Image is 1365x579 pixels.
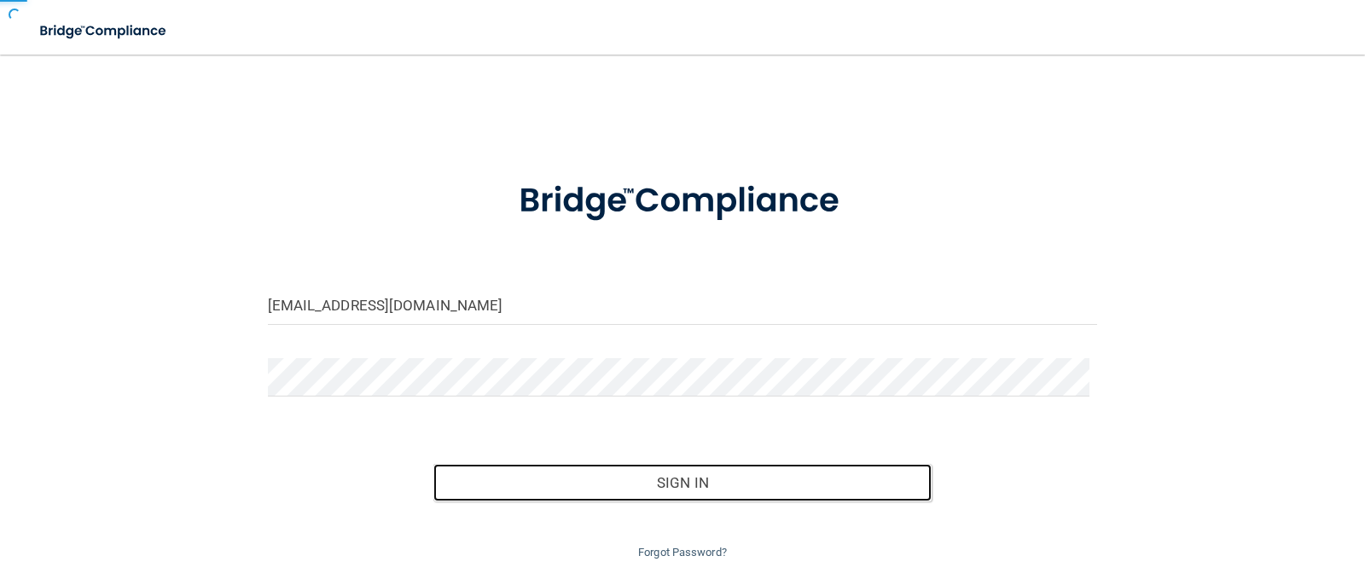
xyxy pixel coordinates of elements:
[268,287,1098,325] input: Email
[433,464,932,501] button: Sign In
[484,157,881,246] img: bridge_compliance_login_screen.278c3ca4.svg
[1070,458,1345,526] iframe: Drift Widget Chat Controller
[26,14,183,49] img: bridge_compliance_login_screen.278c3ca4.svg
[638,546,727,559] a: Forgot Password?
